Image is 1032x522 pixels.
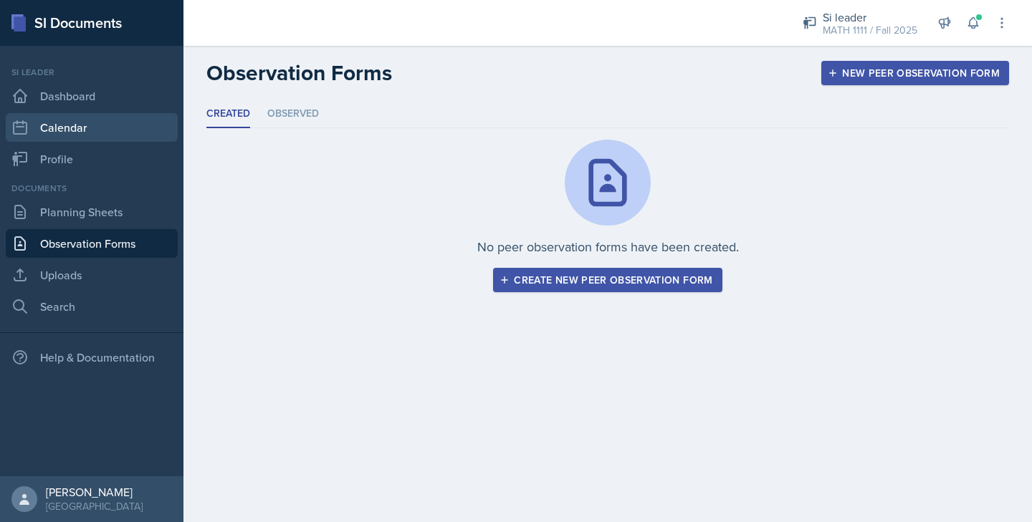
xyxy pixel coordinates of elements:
[6,66,178,79] div: Si leader
[6,261,178,289] a: Uploads
[823,23,917,38] div: MATH 1111 / Fall 2025
[6,343,178,372] div: Help & Documentation
[821,61,1009,85] button: New Peer Observation Form
[6,145,178,173] a: Profile
[477,237,739,256] p: No peer observation forms have been created.
[6,82,178,110] a: Dashboard
[6,229,178,258] a: Observation Forms
[502,274,712,286] div: Create new peer observation form
[206,100,250,128] li: Created
[831,67,1000,79] div: New Peer Observation Form
[493,268,722,292] button: Create new peer observation form
[267,100,319,128] li: Observed
[6,113,178,142] a: Calendar
[6,198,178,226] a: Planning Sheets
[823,9,917,26] div: Si leader
[46,499,143,513] div: [GEOGRAPHIC_DATA]
[206,60,392,86] h2: Observation Forms
[6,292,178,321] a: Search
[46,485,143,499] div: [PERSON_NAME]
[6,182,178,195] div: Documents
